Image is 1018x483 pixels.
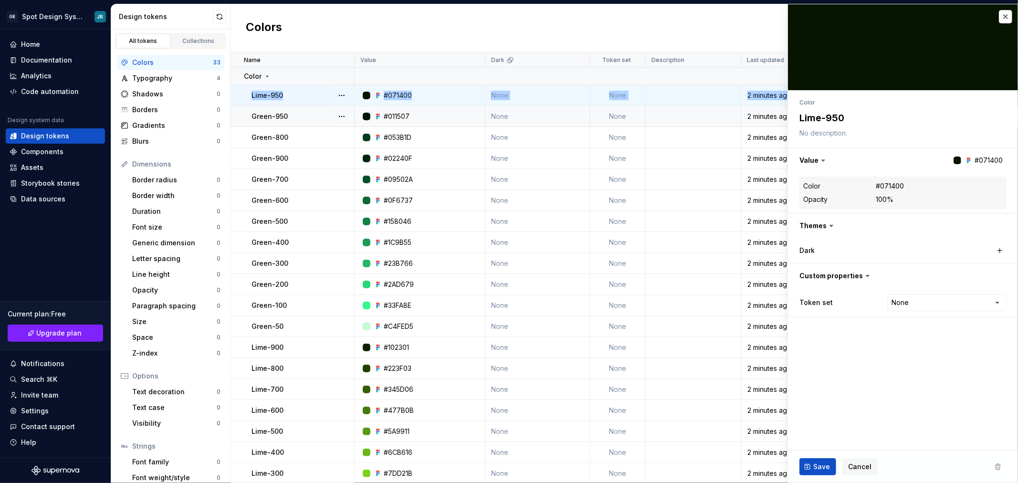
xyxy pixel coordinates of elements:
[21,40,40,49] div: Home
[6,128,105,144] a: Design tokens
[491,56,504,64] p: Dark
[742,385,807,394] div: 2 minutes ago
[132,270,217,279] div: Line height
[21,194,65,204] div: Data sources
[21,438,36,447] div: Help
[252,154,288,163] p: Green-900
[22,12,83,21] div: Spot Design System
[252,91,283,100] p: Lime-950
[384,133,411,142] div: #053B1D
[128,346,224,361] a: Z-index0
[132,159,220,169] div: Dimensions
[384,112,409,121] div: #011507
[217,474,220,482] div: 0
[742,448,807,457] div: 2 minutes ago
[799,458,836,475] button: Save
[384,322,413,331] div: #C4FED5
[217,106,220,114] div: 0
[217,137,220,145] div: 0
[798,109,1005,126] textarea: Lime-950
[244,72,262,81] p: Color
[117,55,224,70] a: Colors33
[742,238,807,247] div: 2 minutes ago
[132,73,217,83] div: Typography
[742,301,807,310] div: 2 minutes ago
[603,56,631,64] p: Token set
[217,318,220,325] div: 0
[8,309,103,319] div: Current plan : Free
[384,448,412,457] div: #6CB616
[485,316,590,337] td: None
[128,204,224,219] a: Duration0
[132,301,217,311] div: Paragraph spacing
[132,207,217,216] div: Duration
[128,283,224,298] a: Opacity0
[485,232,590,253] td: None
[252,406,283,415] p: Lime-600
[252,133,288,142] p: Green-800
[384,280,414,289] div: #2AD679
[384,343,409,352] div: #102301
[590,169,646,190] td: None
[217,192,220,199] div: 0
[117,86,224,102] a: Shadows0
[128,267,224,282] a: Line height0
[132,473,217,483] div: Font weight/style
[799,99,815,106] li: Color
[252,259,288,268] p: Green-300
[6,356,105,371] button: Notifications
[217,420,220,427] div: 0
[252,280,288,289] p: Green-200
[217,286,220,294] div: 0
[742,217,807,226] div: 2 minutes ago
[7,11,18,22] div: GB
[31,466,79,475] a: Supernova Logo
[485,85,590,106] td: None
[876,181,904,191] div: #071400
[132,441,220,451] div: Strings
[21,87,79,96] div: Code automation
[485,190,590,211] td: None
[117,134,224,149] a: Blurs0
[590,442,646,463] td: None
[128,220,224,235] a: Font size0
[128,416,224,431] a: Visibility0
[21,131,69,141] div: Design tokens
[132,58,213,67] div: Colors
[384,154,412,163] div: #02240F
[6,403,105,419] a: Settings
[217,302,220,310] div: 0
[21,147,63,157] div: Components
[128,172,224,188] a: Border radius0
[651,56,684,64] p: Description
[21,359,64,368] div: Notifications
[6,191,105,207] a: Data sources
[485,400,590,421] td: None
[217,223,220,231] div: 0
[590,127,646,148] td: None
[252,385,283,394] p: Lime-700
[485,274,590,295] td: None
[742,196,807,205] div: 2 minutes ago
[132,175,217,185] div: Border radius
[742,280,807,289] div: 2 minutes ago
[175,37,222,45] div: Collections
[384,364,411,373] div: #223F03
[6,84,105,99] a: Code automation
[485,253,590,274] td: None
[8,116,64,124] div: Design system data
[217,458,220,466] div: 0
[742,133,807,142] div: 2 minutes ago
[590,274,646,295] td: None
[384,217,411,226] div: #158046
[485,358,590,379] td: None
[360,56,376,64] p: Value
[8,325,103,342] button: Upgrade plan
[119,37,167,45] div: All tokens
[252,427,283,436] p: Lime-500
[742,259,807,268] div: 2 minutes ago
[485,127,590,148] td: None
[252,175,288,184] p: Green-700
[799,298,833,307] label: Token set
[742,112,807,121] div: 2 minutes ago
